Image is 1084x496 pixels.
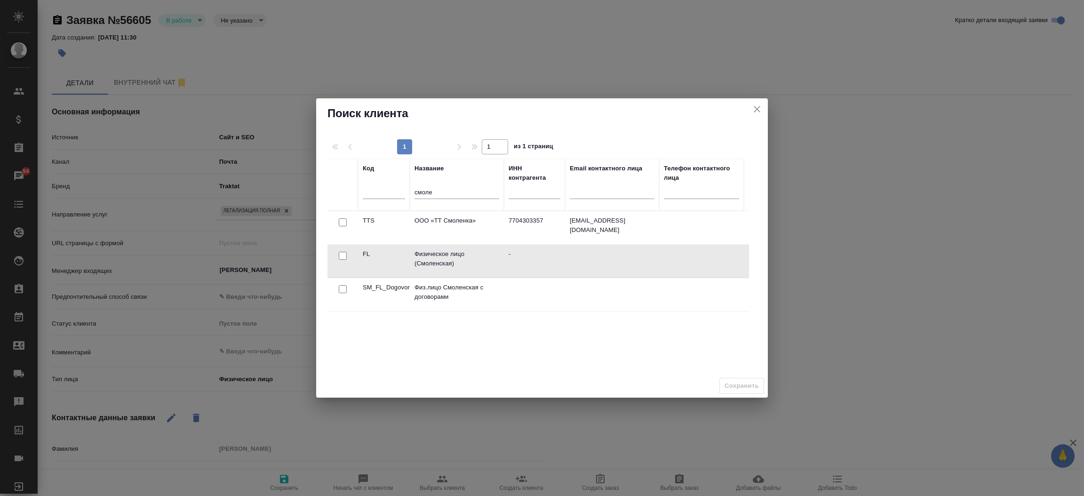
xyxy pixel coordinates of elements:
[570,164,642,173] div: Email контактного лица
[570,216,654,235] p: [EMAIL_ADDRESS][DOMAIN_NAME]
[414,249,499,268] p: Физическое лицо (Смоленская)
[358,278,410,311] td: SM_FL_Dogovory
[719,378,764,394] span: Выберите клиента
[358,211,410,244] td: TTS
[509,164,560,183] div: ИНН контрагента
[504,245,565,278] td: -
[414,164,444,173] div: Название
[514,141,553,154] span: из 1 страниц
[414,216,499,225] p: ООО «ТТ Смоленка»
[414,283,499,302] p: Физ.лицо Смоленская с договорами
[327,106,757,121] h2: Поиск клиента
[504,211,565,244] td: 7704303357
[358,245,410,278] td: FL
[664,164,739,183] div: Телефон контактного лица
[363,164,374,173] div: Код
[750,102,764,116] button: close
